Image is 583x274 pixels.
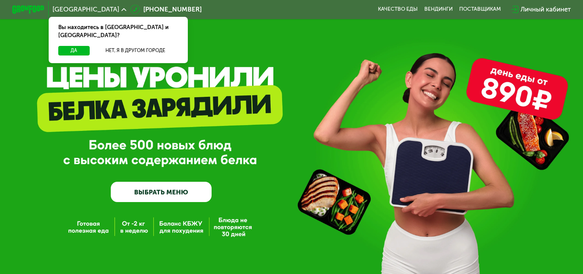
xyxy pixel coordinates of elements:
[378,6,418,13] a: Качество еды
[53,6,119,13] span: [GEOGRAPHIC_DATA]
[111,182,212,202] a: ВЫБРАТЬ МЕНЮ
[459,6,501,13] div: поставщикам
[49,17,188,46] div: Вы находитесь в [GEOGRAPHIC_DATA] и [GEOGRAPHIC_DATA]?
[521,5,571,14] div: Личный кабинет
[93,46,178,55] button: Нет, я в другом городе
[130,5,202,14] a: [PHONE_NUMBER]
[58,46,89,55] button: Да
[424,6,453,13] a: Вендинги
